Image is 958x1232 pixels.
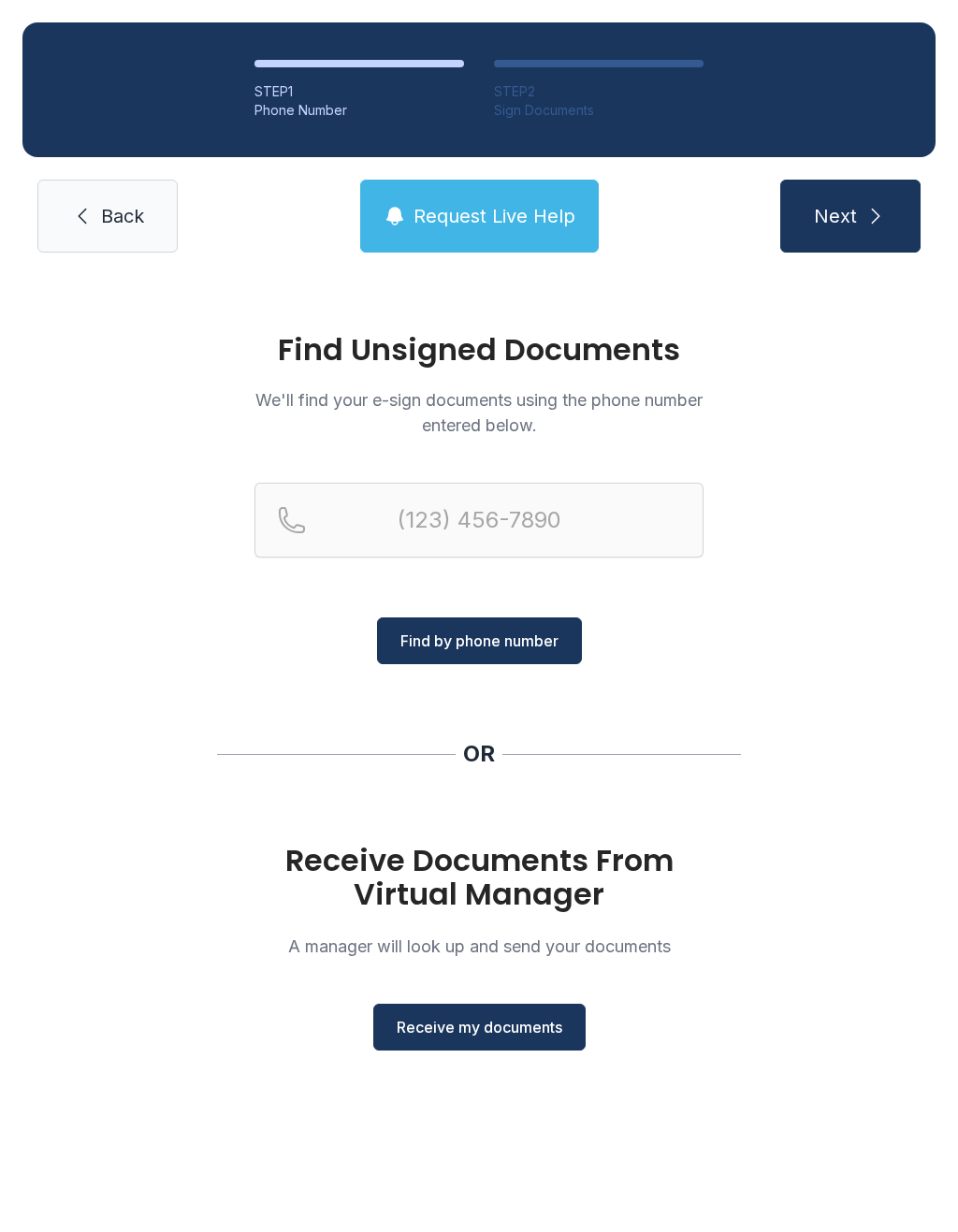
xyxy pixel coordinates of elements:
h1: Receive Documents From Virtual Manager [254,844,704,911]
div: STEP 1 [254,82,464,101]
p: We'll find your e-sign documents using the phone number entered below. [254,387,704,438]
span: Find by phone number [400,630,559,652]
div: STEP 2 [494,82,704,101]
span: Next [814,203,857,229]
div: Sign Documents [494,101,704,120]
span: Back [101,203,144,229]
p: A manager will look up and send your documents [254,934,704,959]
span: Receive my documents [397,1016,562,1038]
h1: Find Unsigned Documents [254,335,704,365]
div: Phone Number [254,101,464,120]
span: Request Live Help [414,203,575,229]
div: OR [463,739,495,769]
input: Reservation phone number [254,483,704,558]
